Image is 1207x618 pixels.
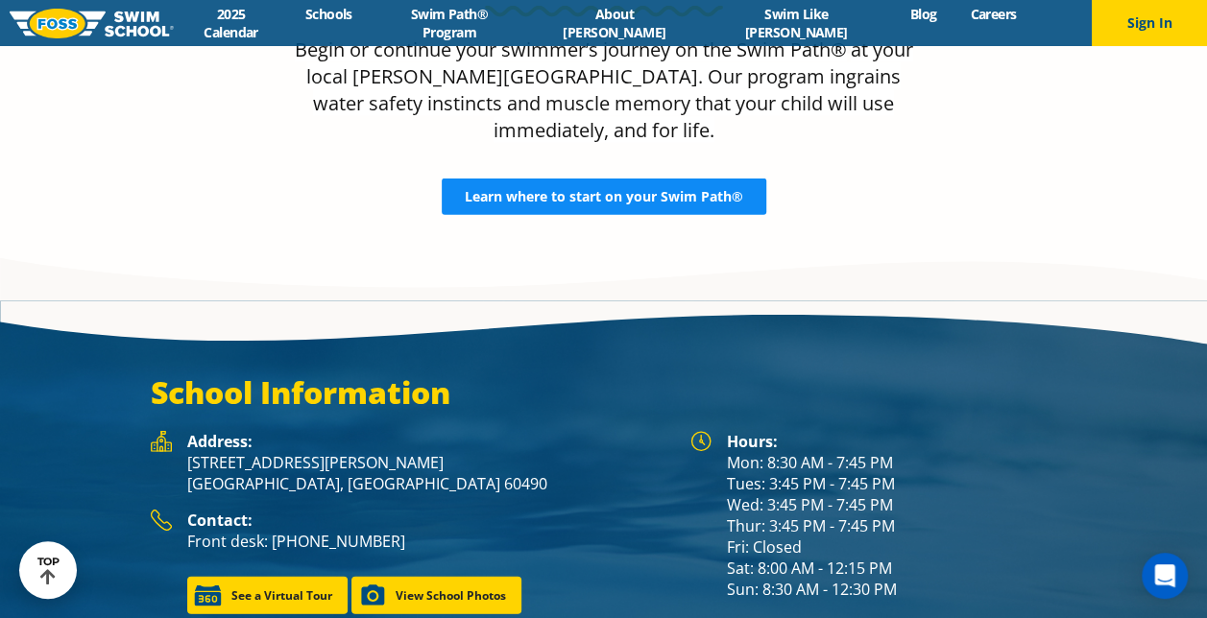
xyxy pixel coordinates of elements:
[529,5,699,41] a: About [PERSON_NAME]
[187,452,671,494] p: [STREET_ADDRESS][PERSON_NAME] [GEOGRAPHIC_DATA], [GEOGRAPHIC_DATA] 60490
[174,5,288,41] a: 2025 Calendar
[37,556,60,585] div: TOP
[151,431,172,452] img: Foss Location Address
[187,510,253,531] strong: Contact:
[1142,553,1188,599] div: Open Intercom Messenger
[151,373,1057,412] h3: School Information
[699,5,893,41] a: Swim Like [PERSON_NAME]
[465,190,743,203] span: Learn where to start on your Swim Path®
[442,178,766,215] a: Learn where to start on your Swim Path®
[10,9,174,38] img: FOSS Swim School Logo
[893,5,954,23] a: Blog
[187,577,348,614] a: See a Virtual Tour
[369,5,529,41] a: Swim Path® Program
[187,431,253,452] strong: Address:
[151,510,172,532] img: Foss Location Contact
[306,36,913,143] span: at your local [PERSON_NAME][GEOGRAPHIC_DATA]. Our program ingrains water safety instincts and mus...
[351,577,521,614] a: View School Photos
[690,431,712,452] img: Foss Location Hours
[288,5,369,23] a: Schools
[954,5,1033,23] a: Careers
[727,431,1057,600] div: Mon: 8:30 AM - 7:45 PM Tues: 3:45 PM - 7:45 PM Wed: 3:45 PM - 7:45 PM Thur: 3:45 PM - 7:45 PM Fri...
[187,531,671,552] p: Front desk: [PHONE_NUMBER]
[295,36,847,62] span: Begin or continue your swimmer’s journey on the Swim Path®
[727,431,778,452] strong: Hours:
